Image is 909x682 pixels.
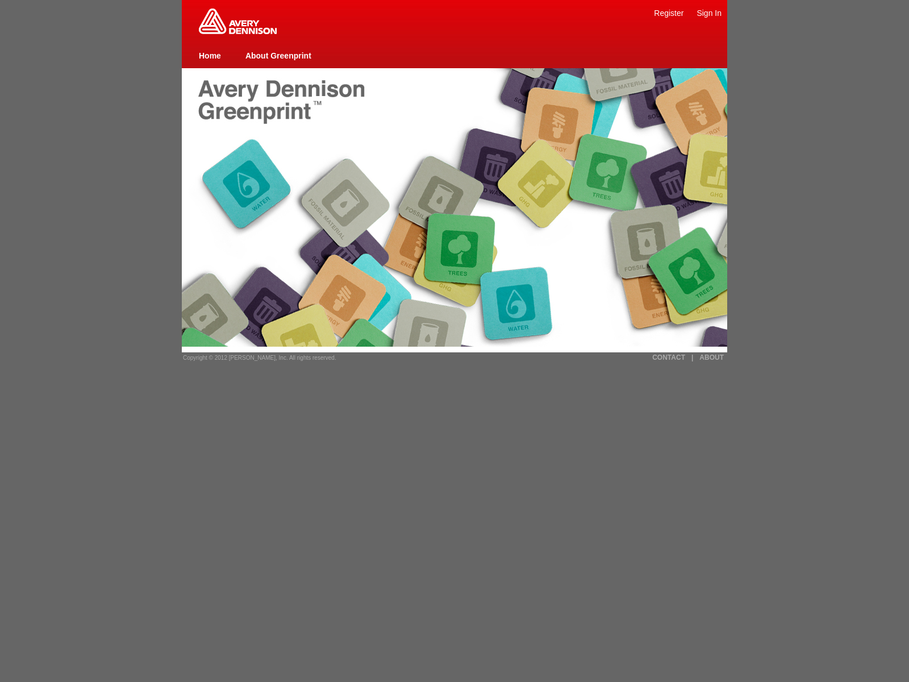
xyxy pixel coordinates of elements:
a: Sign In [697,9,722,18]
a: Home [199,51,221,60]
a: Greenprint [199,28,277,35]
a: CONTACT [652,354,685,361]
a: | [691,354,693,361]
a: Register [654,9,683,18]
span: Copyright © 2012 [PERSON_NAME], Inc. All rights reserved. [183,355,336,361]
a: About Greenprint [245,51,311,60]
img: Home [199,9,277,34]
a: ABOUT [699,354,724,361]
